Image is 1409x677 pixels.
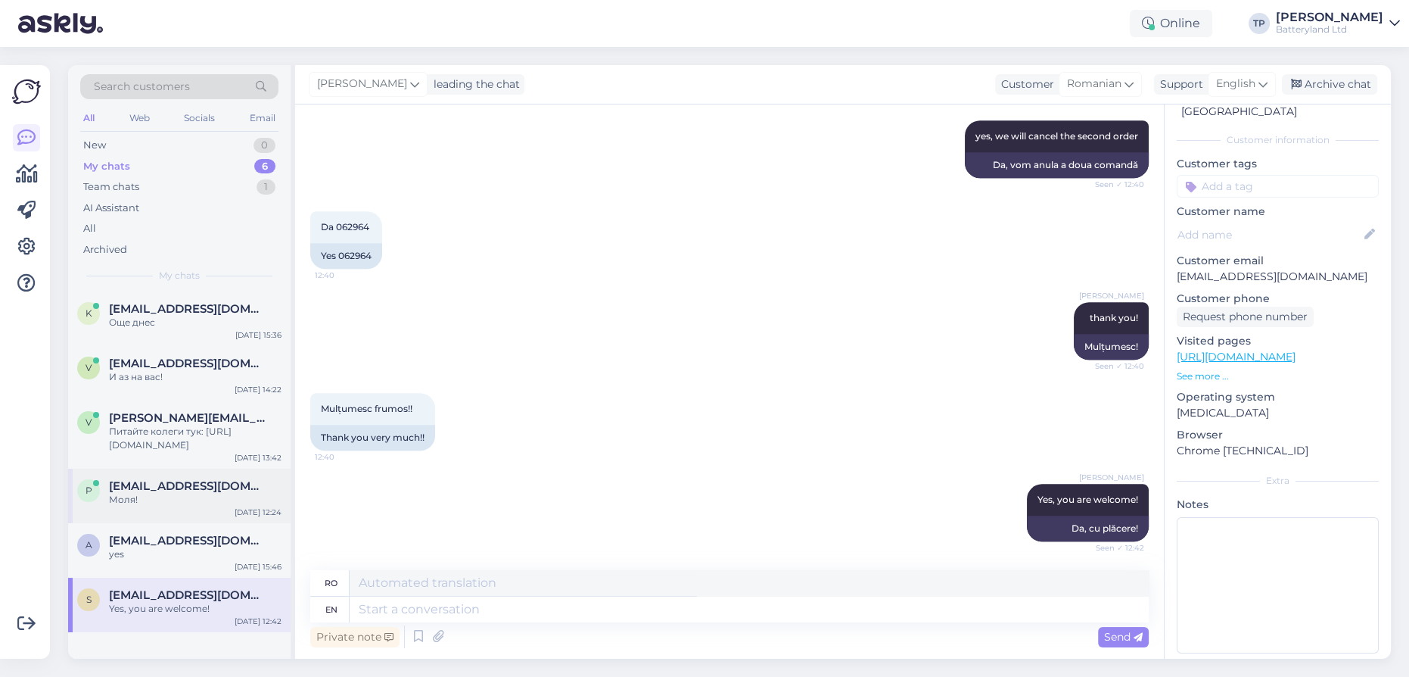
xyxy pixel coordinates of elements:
[1087,360,1144,372] span: Seen ✓ 12:40
[1177,389,1379,405] p: Operating system
[109,370,281,384] div: И аз на вас!
[109,493,281,507] div: Моля!
[159,269,200,282] span: My chats
[1177,370,1379,383] p: See more ...
[1090,312,1138,323] span: thank you!
[257,179,275,195] div: 1
[1249,13,1270,34] div: TP
[315,451,372,463] span: 12:40
[86,594,92,605] span: s
[428,76,520,92] div: leading the chat
[1079,472,1144,483] span: [PERSON_NAME]
[1087,542,1144,554] span: Seen ✓ 12:42
[235,384,281,395] div: [DATE] 14:22
[86,307,92,319] span: k
[1177,350,1295,363] a: [URL][DOMAIN_NAME]
[975,130,1138,142] span: yes, we will cancel the second order
[1079,290,1144,301] span: [PERSON_NAME]
[1276,11,1383,23] div: [PERSON_NAME]
[109,534,266,548] span: aalbalat@gmail.com
[1276,23,1383,36] div: Batteryland Ltd
[254,159,275,174] div: 6
[995,76,1054,92] div: Customer
[1177,333,1379,349] p: Visited pages
[1087,179,1144,190] span: Seen ✓ 12:40
[235,329,281,341] div: [DATE] 15:36
[253,138,275,153] div: 0
[1177,133,1379,147] div: Customer information
[1177,253,1379,269] p: Customer email
[1216,76,1255,92] span: English
[86,539,92,551] span: a
[1177,307,1314,327] div: Request phone number
[1177,443,1379,459] p: Chrome [TECHNICAL_ID]
[1276,11,1400,36] a: [PERSON_NAME]Batteryland Ltd
[1067,76,1121,92] span: Romanian
[1130,10,1212,37] div: Online
[86,485,92,496] span: p
[1177,156,1379,172] p: Customer tags
[83,201,139,216] div: AI Assistant
[310,627,400,647] div: Private note
[109,316,281,329] div: Още днес
[83,179,139,195] div: Team chats
[109,602,281,616] div: Yes, you are welcome!
[1104,630,1143,644] span: Send
[317,76,407,92] span: [PERSON_NAME]
[1074,334,1149,360] div: Mulțumesc!
[126,108,153,128] div: Web
[1177,269,1379,285] p: [EMAIL_ADDRESS][DOMAIN_NAME]
[109,479,266,493] span: p_tzonev@abv.bg
[109,302,266,316] span: karamanlievtoni@gmail.com
[1177,405,1379,421] p: [MEDICAL_DATA]
[235,452,281,463] div: [DATE] 13:42
[86,416,92,428] span: v
[235,561,281,572] div: [DATE] 15:46
[1154,76,1203,92] div: Support
[1177,175,1379,198] input: Add a tag
[321,221,369,232] span: Da 062964
[109,411,266,425] span: v.mateev@stimex.bg
[310,425,435,451] div: Thank you very much!!
[1177,291,1379,307] p: Customer phone
[83,138,106,153] div: New
[12,77,41,106] img: Askly Logo
[181,108,218,128] div: Socials
[109,425,281,452] div: Питайте колеги тук: [URL][DOMAIN_NAME]
[235,616,281,627] div: [DATE] 12:42
[109,548,281,561] div: yes
[1037,494,1138,505] span: Yes, you are welcome!
[235,507,281,518] div: [DATE] 12:24
[325,570,337,596] div: ro
[94,79,190,95] span: Search customers
[1177,474,1379,488] div: Extra
[1282,74,1377,95] div: Archive chat
[247,108,278,128] div: Email
[1027,516,1149,541] div: Da, cu plăcere!
[83,242,127,257] div: Archived
[325,597,337,622] div: en
[109,357,266,370] span: valbg69@abv.bg
[1177,427,1379,443] p: Browser
[109,588,266,602] span: samifilip19@gamil.com
[321,403,412,414] span: Mulțumesc frumos!!
[310,243,382,269] div: Yes 062964
[86,362,92,373] span: v
[315,270,372,281] span: 12:40
[1177,497,1379,513] p: Notes
[965,152,1149,178] div: Da, vom anula a doua comandă
[83,159,130,174] div: My chats
[1177,226,1361,243] input: Add name
[83,221,96,236] div: All
[80,108,98,128] div: All
[1177,204,1379,220] p: Customer name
